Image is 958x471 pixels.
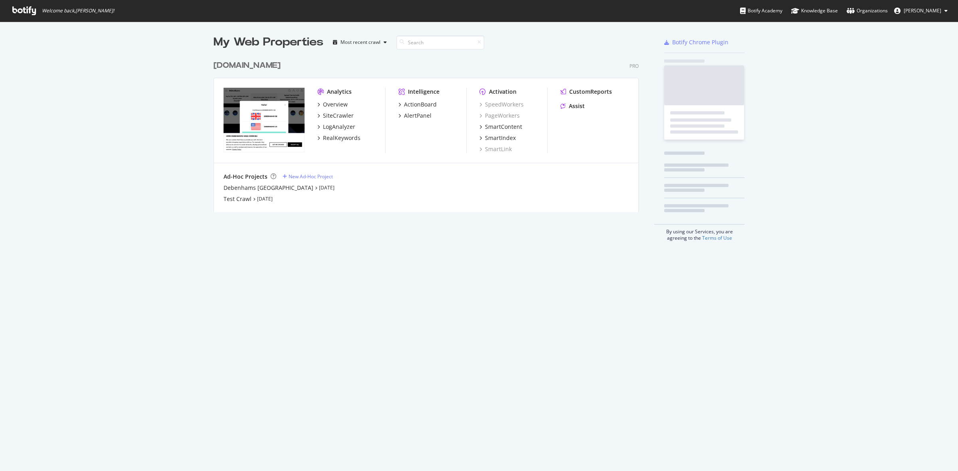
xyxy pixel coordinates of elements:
a: SpeedWorkers [479,101,524,108]
div: SmartContent [485,123,522,131]
div: Organizations [847,7,888,15]
a: SmartIndex [479,134,516,142]
div: SiteCrawler [323,112,354,120]
a: [DOMAIN_NAME] [214,60,284,71]
input: Search [396,35,484,49]
div: LogAnalyzer [323,123,355,131]
button: Most recent crawl [330,36,390,49]
div: Assist [569,102,585,110]
img: debenhams.com [224,88,305,152]
div: Most recent crawl [340,40,380,45]
div: Botify Chrome Plugin [672,38,728,46]
a: PageWorkers [479,112,520,120]
div: grid [214,50,645,212]
div: Analytics [327,88,352,96]
div: CustomReports [569,88,612,96]
div: Intelligence [408,88,439,96]
a: ActionBoard [398,101,437,108]
button: [PERSON_NAME] [888,4,954,17]
div: New Ad-Hoc Project [289,173,333,180]
a: SmartLink [479,145,512,153]
div: ActionBoard [404,101,437,108]
a: Assist [560,102,585,110]
a: RealKeywords [317,134,360,142]
div: Knowledge Base [791,7,838,15]
div: Overview [323,101,348,108]
a: Terms of Use [702,235,732,241]
div: SmartIndex [485,134,516,142]
a: Overview [317,101,348,108]
a: LogAnalyzer [317,123,355,131]
a: Test Crawl [224,195,251,203]
a: [DATE] [319,184,335,191]
span: Zubair Kakuji [904,7,941,14]
a: CustomReports [560,88,612,96]
div: Pro [629,63,639,69]
a: SmartContent [479,123,522,131]
div: My Web Properties [214,34,323,50]
a: AlertPanel [398,112,431,120]
div: Ad-Hoc Projects [224,173,267,181]
div: By using our Services, you are agreeing to the [654,224,744,241]
div: RealKeywords [323,134,360,142]
a: Debenhams [GEOGRAPHIC_DATA] [224,184,313,192]
div: [DOMAIN_NAME] [214,60,281,71]
div: Activation [489,88,517,96]
a: New Ad-Hoc Project [283,173,333,180]
div: AlertPanel [404,112,431,120]
span: Welcome back, [PERSON_NAME] ! [42,8,114,14]
a: SiteCrawler [317,112,354,120]
div: Botify Academy [740,7,782,15]
a: [DATE] [257,195,273,202]
a: Botify Chrome Plugin [664,38,728,46]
